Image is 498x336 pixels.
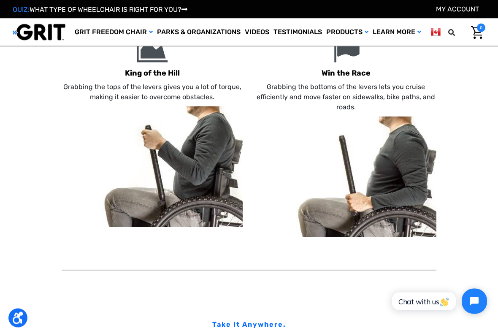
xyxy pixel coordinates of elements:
[13,5,30,14] span: QUIZ:
[243,19,271,46] a: Videos
[125,69,180,78] b: King of the Hill
[62,320,436,330] div: Take It Anywhere.
[62,107,243,228] img: Close up image of person grabbing tops of levers while using GRIT Freedom Chair
[13,24,65,41] img: GRIT All-Terrain Wheelchair and Mobility Equipment
[255,117,436,238] img: Close up image of person grabbing bottoms of levers while using GRIT Freedom Chair
[477,24,485,32] span: 0
[155,19,243,46] a: Parks & Organizations
[460,24,465,41] input: Search
[471,26,483,39] img: Cart
[62,82,243,103] p: Grabbing the tops of the levers gives you a lot of torque, making it easier to overcome obstacles.
[324,19,371,46] a: Products
[255,82,436,113] p: Grabbing the bottoms of the levers lets you cruise efficiently and move faster on sidewalks, bike...
[13,5,187,14] a: QUIZ:WHAT TYPE OF WHEELCHAIR IS RIGHT FOR YOU?
[431,27,441,38] img: ca.png
[322,69,371,78] b: Win the Race
[271,19,324,46] a: Testimonials
[73,19,155,46] a: GRIT Freedom Chair
[436,5,479,13] a: Account
[465,24,485,41] a: Cart with 0 items
[371,19,423,46] a: Learn More
[383,282,494,321] iframe: Tidio Chat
